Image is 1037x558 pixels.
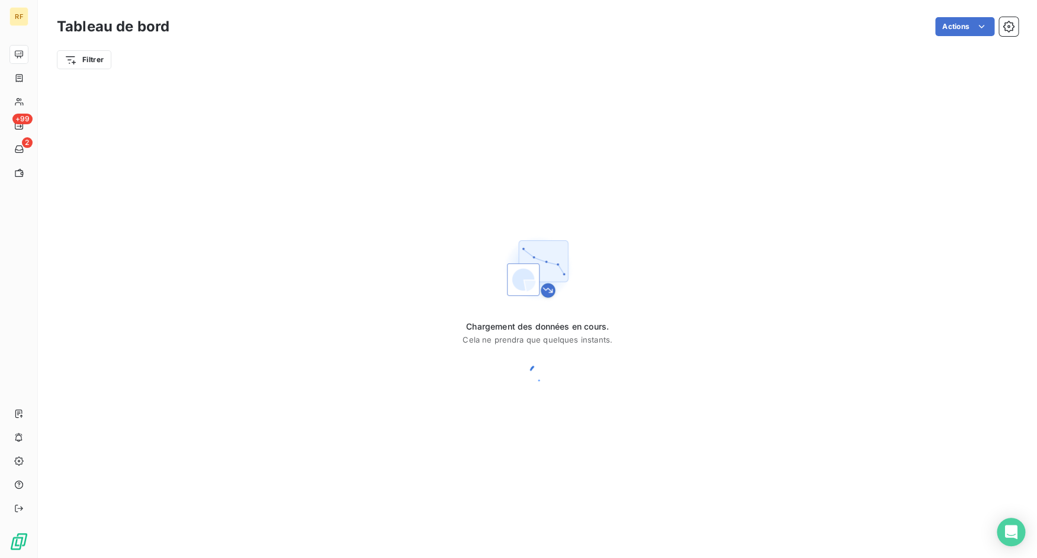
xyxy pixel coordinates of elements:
[12,114,33,124] span: +99
[57,50,111,69] button: Filtrer
[57,16,169,37] h3: Tableau de bord
[22,137,33,148] span: 2
[500,231,576,307] img: First time
[9,7,28,26] div: RF
[463,335,612,344] span: Cela ne prendra que quelques instants.
[935,17,994,36] button: Actions
[997,518,1025,546] div: Open Intercom Messenger
[463,321,612,333] span: Chargement des données en cours.
[9,532,28,551] img: Logo LeanPay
